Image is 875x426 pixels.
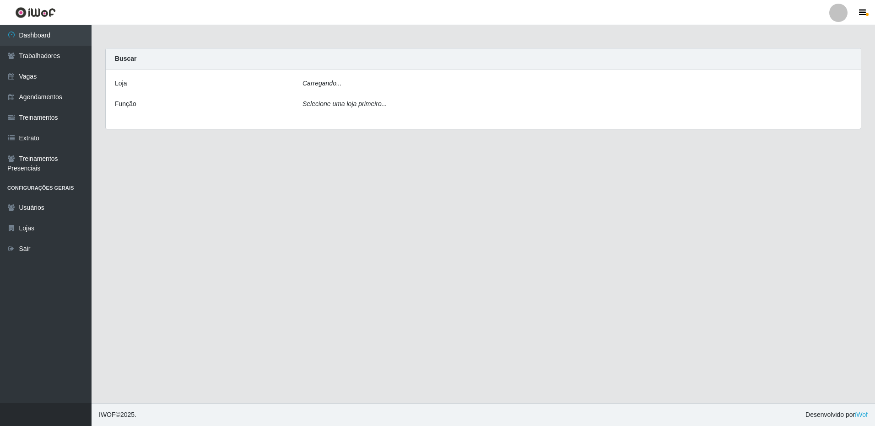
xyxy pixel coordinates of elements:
[855,411,868,418] a: iWof
[99,411,116,418] span: IWOF
[302,100,387,107] i: Selecione uma loja primeiro...
[805,410,868,420] span: Desenvolvido por
[115,55,136,62] strong: Buscar
[115,79,127,88] label: Loja
[15,7,56,18] img: CoreUI Logo
[99,410,136,420] span: © 2025 .
[115,99,136,109] label: Função
[302,80,342,87] i: Carregando...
